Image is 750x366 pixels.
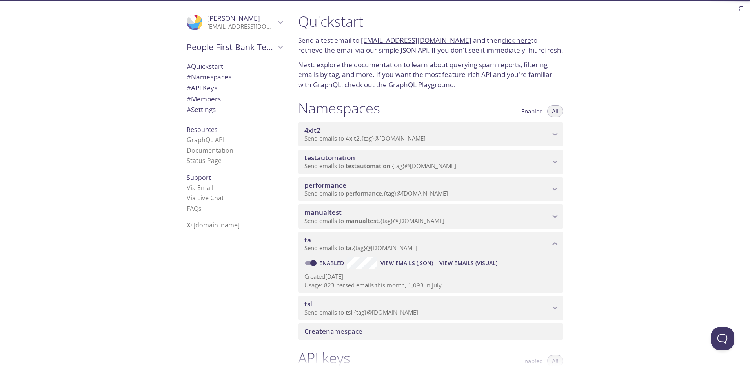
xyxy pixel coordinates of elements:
[180,9,289,35] div: Xuyi Wu
[298,99,380,117] h1: Namespaces
[298,60,563,90] p: Next: explore the to learn about querying spam reports, filtering emails by tag, and more. If you...
[436,257,501,269] button: View Emails (Visual)
[298,122,563,146] div: 4xit2 namespace
[187,135,224,144] a: GraphQL API
[187,146,233,155] a: Documentation
[304,126,320,135] span: 4xit2
[298,150,563,174] div: testautomation namespace
[304,273,557,281] p: Created [DATE]
[187,194,224,202] a: Via Live Chat
[187,173,211,182] span: Support
[187,72,191,81] span: #
[180,61,289,72] div: Quickstart
[187,83,191,92] span: #
[298,13,563,30] h1: Quickstart
[298,204,563,229] div: manualtest namespace
[180,93,289,104] div: Members
[187,125,218,134] span: Resources
[388,80,454,89] a: GraphQL Playground
[377,257,436,269] button: View Emails (JSON)
[547,105,563,117] button: All
[346,134,360,142] span: 4xit2
[187,105,191,114] span: #
[346,217,379,225] span: manualtest
[318,259,347,267] a: Enabled
[207,23,275,31] p: [EMAIL_ADDRESS][DOMAIN_NAME]
[298,177,563,201] div: performance namespace
[380,258,433,268] span: View Emails (JSON)
[187,105,216,114] span: Settings
[517,105,548,117] button: Enabled
[180,71,289,82] div: Namespaces
[346,162,390,170] span: testautomation
[346,244,351,252] span: ta
[187,42,275,53] span: People First Bank Testing Services
[298,323,563,340] div: Create namespace
[304,281,557,289] p: Usage: 823 parsed emails this month, 1,093 in July
[207,14,260,23] span: [PERSON_NAME]
[180,104,289,115] div: Team Settings
[439,258,497,268] span: View Emails (Visual)
[198,204,202,213] span: s
[187,72,231,81] span: Namespaces
[187,62,191,71] span: #
[361,36,471,45] a: [EMAIL_ADDRESS][DOMAIN_NAME]
[304,244,417,252] span: Send emails to . {tag} @[DOMAIN_NAME]
[298,232,563,256] div: ta namespace
[304,162,456,170] span: Send emails to . {tag} @[DOMAIN_NAME]
[346,189,382,197] span: performance
[304,299,312,308] span: tsl
[346,308,352,316] span: tsl
[304,308,418,316] span: Send emails to . {tag} @[DOMAIN_NAME]
[187,156,222,165] a: Status Page
[180,82,289,93] div: API Keys
[187,94,191,103] span: #
[354,60,402,69] a: documentation
[187,183,213,192] a: Via Email
[187,62,223,71] span: Quickstart
[304,327,362,336] span: namespace
[304,327,326,336] span: Create
[187,94,221,103] span: Members
[187,221,240,229] span: © [DOMAIN_NAME]
[304,189,448,197] span: Send emails to . {tag} @[DOMAIN_NAME]
[298,296,563,320] div: tsl namespace
[187,204,202,213] a: FAQ
[304,134,426,142] span: Send emails to . {tag} @[DOMAIN_NAME]
[180,37,289,57] div: People First Bank Testing Services
[298,35,563,55] p: Send a test email to and then to retrieve the email via our simple JSON API. If you don't see it ...
[304,208,342,217] span: manualtest
[711,327,734,350] iframe: Help Scout Beacon - Open
[304,217,444,225] span: Send emails to . {tag} @[DOMAIN_NAME]
[502,36,531,45] a: click here
[304,153,355,162] span: testautomation
[304,181,346,190] span: performance
[187,83,217,92] span: API Keys
[304,235,311,244] span: ta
